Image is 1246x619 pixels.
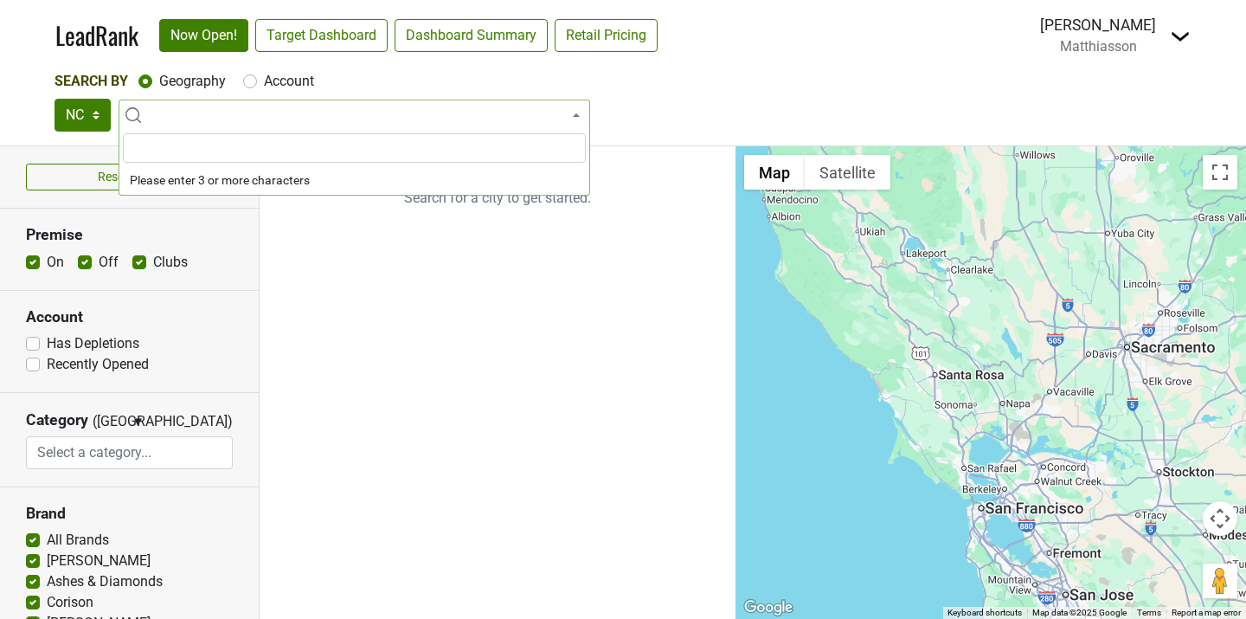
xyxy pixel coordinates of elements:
span: Search By [55,73,128,89]
label: Account [264,71,314,92]
input: Select a category... [27,436,232,469]
img: Google [740,596,797,619]
label: Off [99,252,119,273]
label: Recently Opened [47,354,149,375]
a: Now Open! [159,19,248,52]
span: Map data ©2025 Google [1032,608,1127,617]
h3: Account [26,308,233,326]
button: Reset filters [26,164,233,190]
button: Drag Pegman onto the map to open Street View [1203,564,1237,598]
button: Map camera controls [1203,501,1237,536]
label: Geography [159,71,226,92]
label: Ashes & Diamonds [47,571,163,592]
div: [PERSON_NAME] [1040,14,1156,36]
button: Toggle fullscreen view [1203,155,1237,190]
label: Has Depletions [47,333,139,354]
h3: Category [26,411,88,429]
button: Show satellite imagery [805,155,890,190]
a: LeadRank [55,17,138,54]
a: Report a map error [1172,608,1241,617]
label: All Brands [47,530,109,551]
button: Keyboard shortcuts [947,607,1022,619]
a: Terms (opens in new tab) [1137,608,1161,617]
label: [PERSON_NAME] [47,551,151,571]
a: Retail Pricing [555,19,658,52]
li: Please enter 3 or more characters [119,166,589,195]
a: Open this area in Google Maps (opens a new window) [740,596,797,619]
h3: Premise [26,226,233,244]
p: Search for a city to get started. [260,146,735,250]
a: Target Dashboard [255,19,388,52]
h3: Brand [26,505,233,523]
span: ▼ [132,414,145,429]
span: Matthiasson [1060,38,1137,55]
a: Dashboard Summary [395,19,548,52]
span: ([GEOGRAPHIC_DATA]) [93,411,127,436]
img: Dropdown Menu [1170,26,1191,47]
label: Clubs [153,252,188,273]
label: Corison [47,592,93,613]
label: On [47,252,64,273]
button: Show street map [744,155,805,190]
